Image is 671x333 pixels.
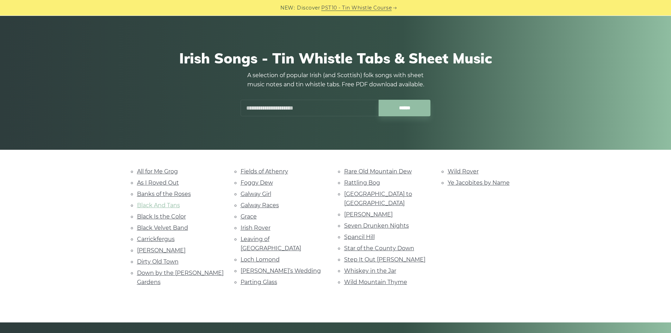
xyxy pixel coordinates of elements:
a: [PERSON_NAME] [344,211,393,218]
h1: Irish Songs - Tin Whistle Tabs & Sheet Music [137,50,534,67]
a: PST10 - Tin Whistle Course [321,4,392,12]
a: [PERSON_NAME]’s Wedding [241,267,321,274]
a: Black Is the Color [137,213,186,220]
a: Wild Rover [448,168,479,175]
a: Galway Girl [241,191,271,197]
a: Galway Races [241,202,279,209]
a: Seven Drunken Nights [344,222,409,229]
a: Carrickfergus [137,236,175,242]
a: Parting Glass [241,279,277,285]
a: Loch Lomond [241,256,280,263]
a: All for Me Grog [137,168,178,175]
a: [GEOGRAPHIC_DATA] to [GEOGRAPHIC_DATA] [344,191,412,206]
a: Star of the County Down [344,245,414,252]
a: Dirty Old Town [137,258,179,265]
a: Leaving of [GEOGRAPHIC_DATA] [241,236,301,252]
a: As I Roved Out [137,179,179,186]
p: A selection of popular Irish (and Scottish) folk songs with sheet music notes and tin whistle tab... [241,71,431,89]
a: Whiskey in the Jar [344,267,396,274]
a: Wild Mountain Thyme [344,279,407,285]
span: Discover [297,4,320,12]
a: Down by the [PERSON_NAME] Gardens [137,270,224,285]
a: Rattling Bog [344,179,380,186]
a: Fields of Athenry [241,168,288,175]
a: Black And Tans [137,202,180,209]
a: Spancil Hill [344,234,375,240]
a: Black Velvet Band [137,224,188,231]
a: Foggy Dew [241,179,273,186]
a: Step It Out [PERSON_NAME] [344,256,425,263]
a: Irish Rover [241,224,271,231]
a: Ye Jacobites by Name [448,179,510,186]
a: Rare Old Mountain Dew [344,168,412,175]
a: Banks of the Roses [137,191,191,197]
a: [PERSON_NAME] [137,247,186,254]
span: NEW: [280,4,295,12]
a: Grace [241,213,257,220]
